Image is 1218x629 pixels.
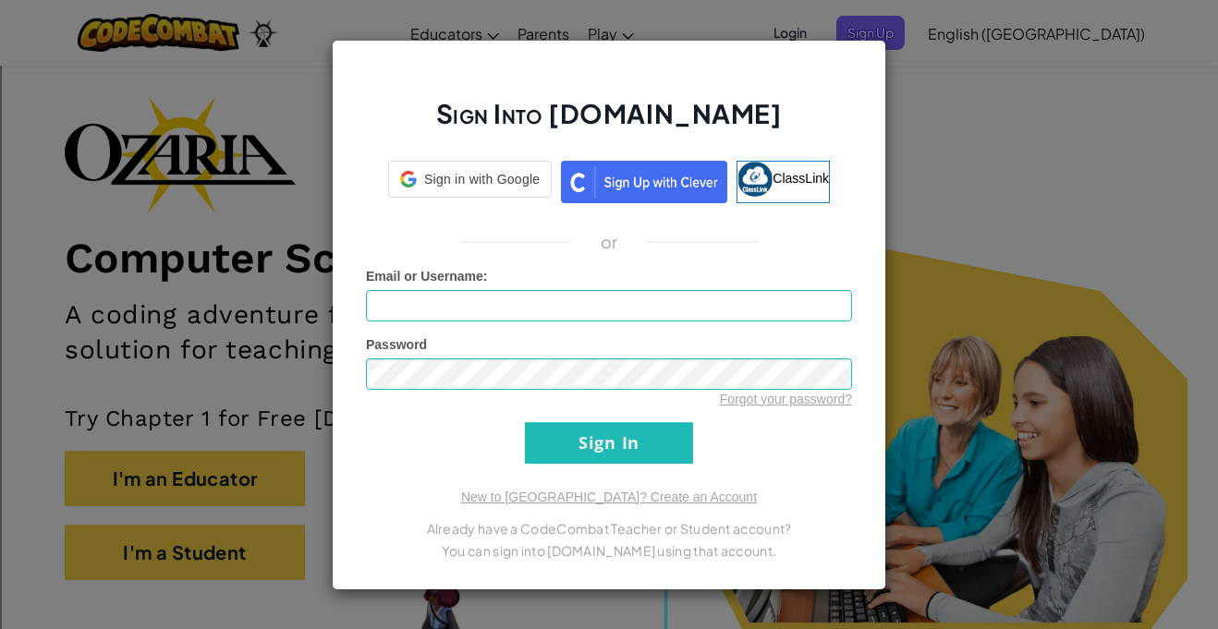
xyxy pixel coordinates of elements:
span: Sign in with Google [424,170,540,188]
img: classlink-logo-small.png [737,162,773,197]
label: : [366,267,488,285]
a: Forgot your password? [720,392,852,406]
span: Email or Username [366,269,483,284]
p: or [601,231,618,253]
a: Sign in with Google [388,161,552,203]
span: ClassLink [773,170,829,185]
div: Delete [7,93,1211,110]
input: Sign In [525,422,693,464]
div: Sort New > Old [7,60,1211,77]
p: You can sign into [DOMAIN_NAME] using that account. [366,539,852,562]
div: Options [7,110,1211,127]
div: Sort A > Z [7,43,1211,60]
div: Move To ... [7,77,1211,93]
input: Search outlines [7,24,171,43]
img: clever_sso_button@2x.png [561,161,727,203]
span: Password [366,337,427,352]
div: Sign in with Google [388,161,552,198]
h2: Sign Into [DOMAIN_NAME] [366,96,852,150]
div: Home [7,7,386,24]
a: New to [GEOGRAPHIC_DATA]? Create an Account [461,490,757,504]
p: Already have a CodeCombat Teacher or Student account? [366,517,852,539]
div: Sign out [7,127,1211,143]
